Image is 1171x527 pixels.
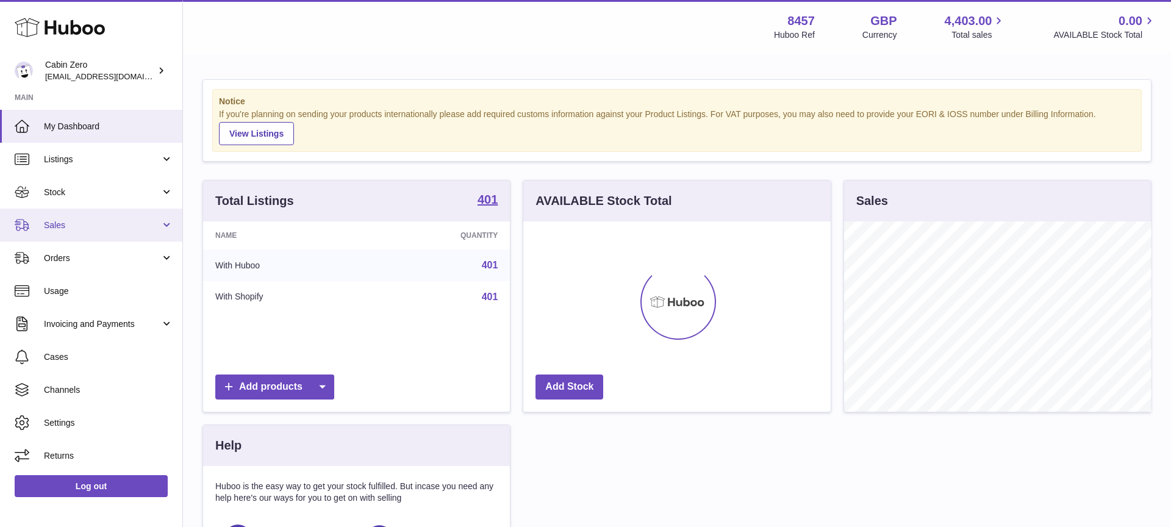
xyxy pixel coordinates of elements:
a: 0.00 AVAILABLE Stock Total [1053,13,1156,41]
strong: 8457 [787,13,815,29]
a: View Listings [219,122,294,145]
div: Huboo Ref [774,29,815,41]
span: Usage [44,285,173,297]
h3: Help [215,437,242,454]
span: Sales [44,220,160,231]
td: With Shopify [203,281,368,313]
div: Currency [862,29,897,41]
a: Add Stock [535,375,603,400]
h3: AVAILABLE Stock Total [535,193,671,209]
span: My Dashboard [44,121,173,132]
strong: Notice [219,96,1135,107]
h3: Total Listings [215,193,294,209]
th: Quantity [368,221,510,249]
a: 401 [482,260,498,270]
span: 0.00 [1119,13,1142,29]
a: 4,403.00 Total sales [945,13,1006,41]
strong: 401 [478,193,498,206]
span: Listings [44,154,160,165]
span: [EMAIL_ADDRESS][DOMAIN_NAME] [45,71,179,81]
div: Cabin Zero [45,59,155,82]
span: Invoicing and Payments [44,318,160,330]
span: Channels [44,384,173,396]
a: 401 [478,193,498,208]
span: AVAILABLE Stock Total [1053,29,1156,41]
span: Stock [44,187,160,198]
a: Log out [15,475,168,497]
th: Name [203,221,368,249]
p: Huboo is the easy way to get your stock fulfilled. But incase you need any help here's our ways f... [215,481,498,504]
strong: GBP [870,13,897,29]
span: Orders [44,253,160,264]
div: If you're planning on sending your products internationally please add required customs informati... [219,109,1135,145]
img: huboo@cabinzero.com [15,62,33,80]
span: Settings [44,417,173,429]
h3: Sales [856,193,888,209]
span: 4,403.00 [945,13,992,29]
td: With Huboo [203,249,368,281]
span: Returns [44,450,173,462]
span: Total sales [951,29,1006,41]
span: Cases [44,351,173,363]
a: Add products [215,375,334,400]
a: 401 [482,292,498,302]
